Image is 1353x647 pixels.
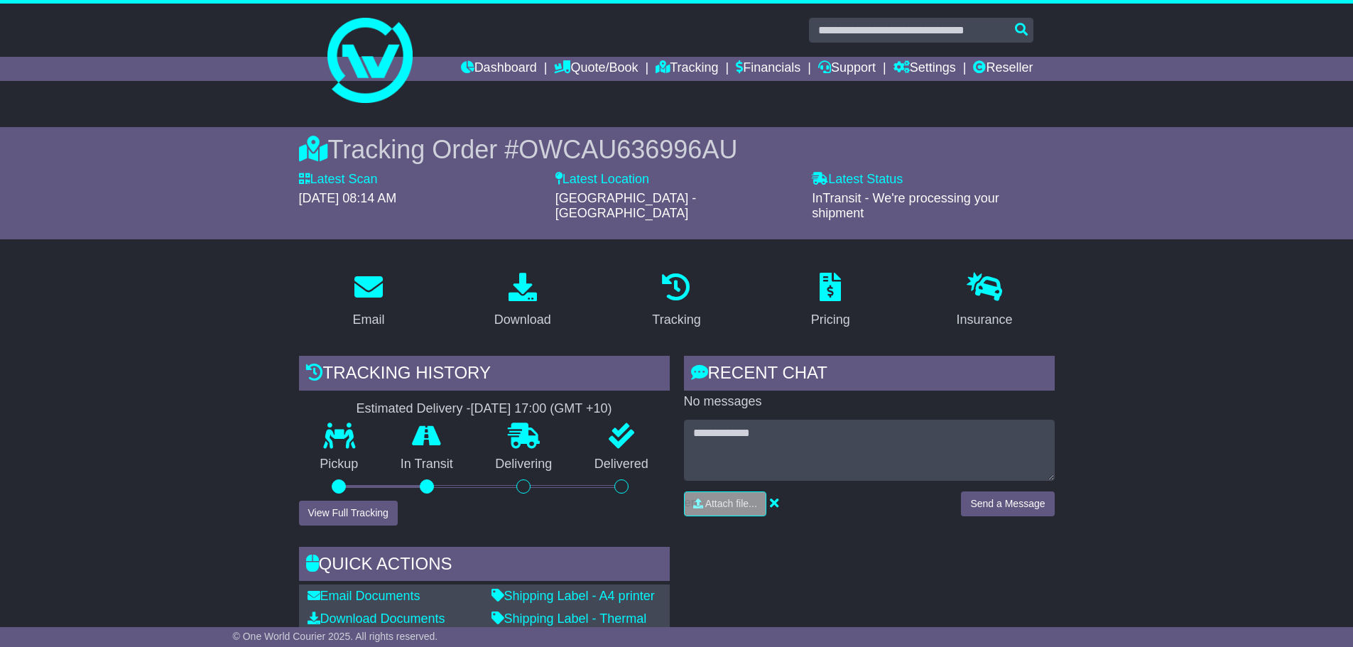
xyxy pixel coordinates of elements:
[961,491,1054,516] button: Send a Message
[973,57,1033,81] a: Reseller
[957,310,1013,330] div: Insurance
[554,57,638,81] a: Quote/Book
[308,589,420,603] a: Email Documents
[812,191,999,221] span: InTransit - We're processing your shipment
[656,57,718,81] a: Tracking
[818,57,876,81] a: Support
[299,501,398,526] button: View Full Tracking
[643,268,710,335] a: Tracking
[812,172,903,187] label: Latest Status
[491,589,655,603] a: Shipping Label - A4 printer
[299,457,380,472] p: Pickup
[352,310,384,330] div: Email
[308,611,445,626] a: Download Documents
[299,547,670,585] div: Quick Actions
[573,457,670,472] p: Delivered
[343,268,393,335] a: Email
[299,356,670,394] div: Tracking history
[299,134,1055,165] div: Tracking Order #
[947,268,1022,335] a: Insurance
[802,268,859,335] a: Pricing
[811,310,850,330] div: Pricing
[555,172,649,187] label: Latest Location
[494,310,551,330] div: Download
[299,191,397,205] span: [DATE] 08:14 AM
[379,457,474,472] p: In Transit
[299,401,670,417] div: Estimated Delivery -
[893,57,956,81] a: Settings
[684,394,1055,410] p: No messages
[555,191,696,221] span: [GEOGRAPHIC_DATA] - [GEOGRAPHIC_DATA]
[491,611,647,641] a: Shipping Label - Thermal printer
[233,631,438,642] span: © One World Courier 2025. All rights reserved.
[652,310,700,330] div: Tracking
[684,356,1055,394] div: RECENT CHAT
[471,401,612,417] div: [DATE] 17:00 (GMT +10)
[461,57,537,81] a: Dashboard
[299,172,378,187] label: Latest Scan
[474,457,574,472] p: Delivering
[736,57,800,81] a: Financials
[518,135,737,164] span: OWCAU636996AU
[485,268,560,335] a: Download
